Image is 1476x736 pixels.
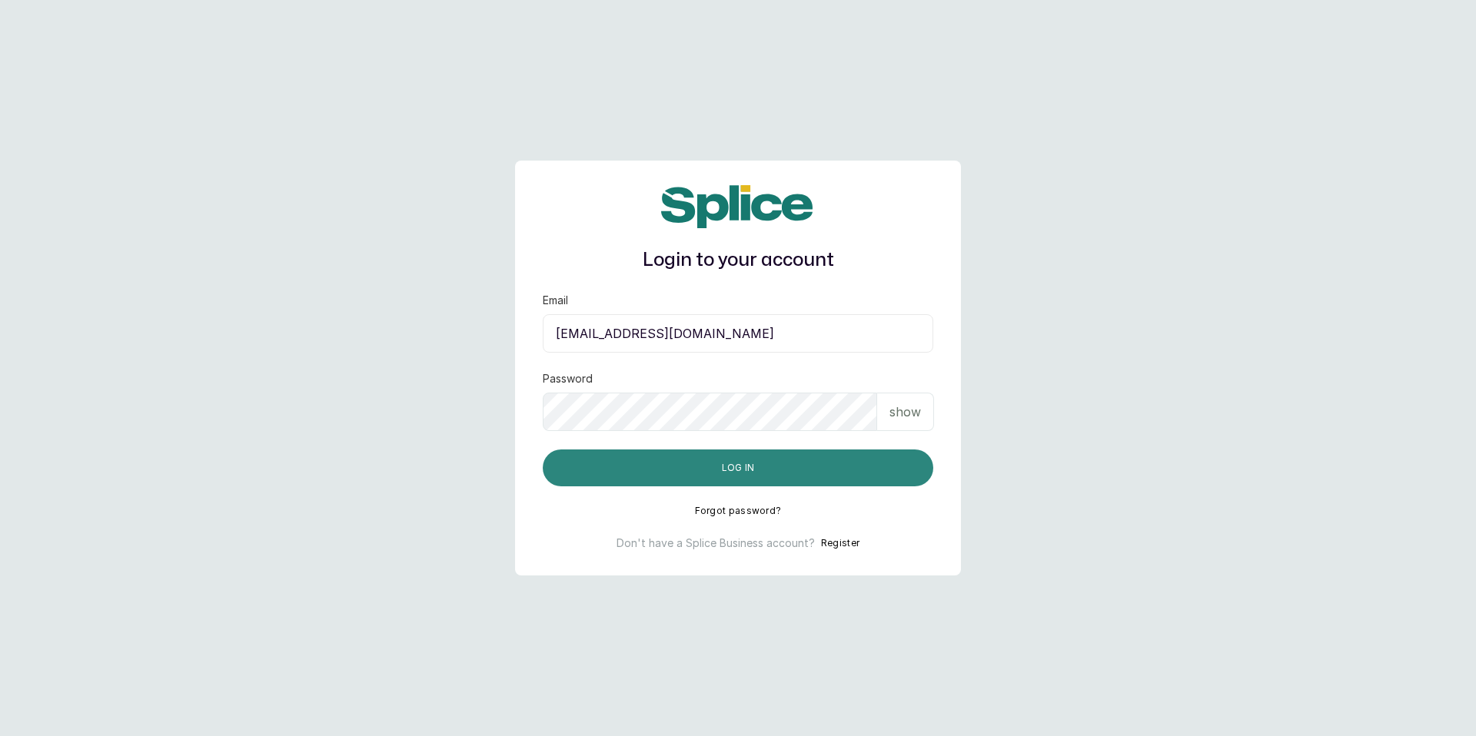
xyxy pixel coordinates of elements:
[543,247,933,274] h1: Login to your account
[695,505,782,517] button: Forgot password?
[543,314,933,353] input: email@acme.com
[543,449,933,486] button: Log in
[617,535,815,551] p: Don't have a Splice Business account?
[821,535,859,551] button: Register
[543,371,593,386] label: Password
[889,403,921,421] p: show
[543,293,568,308] label: Email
